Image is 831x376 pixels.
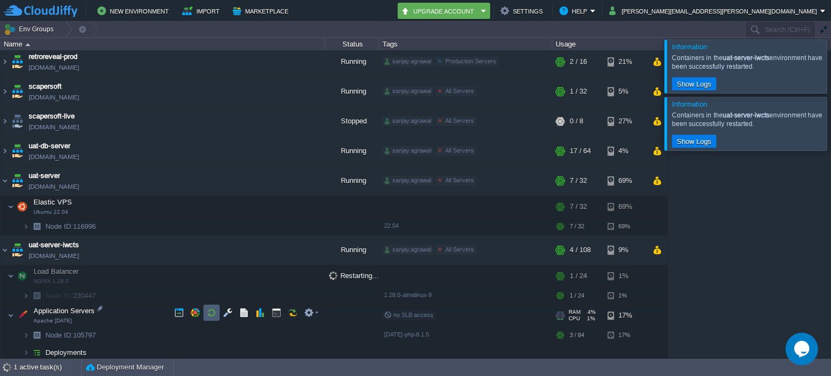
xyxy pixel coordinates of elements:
[44,291,97,300] span: 230447
[674,136,715,146] button: Show Logs
[23,287,29,304] img: AMDAwAAAACH5BAEAAAAALAAAAAABAAEAAAICRAEAOw==
[608,265,643,287] div: 1%
[29,81,62,92] a: scapersoft
[23,344,29,361] img: AMDAwAAAACH5BAEAAAAALAAAAAABAAEAAAICRAEAOw==
[29,327,44,344] img: AMDAwAAAACH5BAEAAAAALAAAAAABAAEAAAICRAEAOw==
[384,222,399,229] span: 22.04
[29,92,79,103] a: [DOMAIN_NAME]
[570,136,591,166] div: 17 / 64
[325,77,379,106] div: Running
[445,58,496,64] span: Production Servers
[45,331,73,339] span: Node ID:
[97,4,172,17] button: New Environment
[1,47,9,76] img: AMDAwAAAACH5BAEAAAAALAAAAAABAAEAAAICRAEAOw==
[32,306,96,315] span: Application Servers
[1,38,325,50] div: Name
[15,196,30,217] img: AMDAwAAAACH5BAEAAAAALAAAAAABAAEAAAICRAEAOw==
[608,77,643,106] div: 5%
[384,331,429,338] span: [DATE]-php-8.1.5
[29,344,44,361] img: AMDAwAAAACH5BAEAAAAALAAAAAABAAEAAAICRAEAOw==
[585,309,596,315] span: 4%
[325,107,379,136] div: Stopped
[382,245,433,255] div: sanjay.agrawal
[10,77,25,106] img: AMDAwAAAACH5BAEAAAAALAAAAAABAAEAAAICRAEAOw==
[15,305,30,326] img: AMDAwAAAACH5BAEAAAAALAAAAAABAAEAAAICRAEAOw==
[672,54,824,71] div: Containers in the environment have been successfully restarted.
[325,136,379,166] div: Running
[29,62,79,73] a: [DOMAIN_NAME]
[29,218,44,235] img: AMDAwAAAACH5BAEAAAAALAAAAAABAAEAAAICRAEAOw==
[32,198,74,206] a: Elastic VPSUbuntu 22.04
[570,47,587,76] div: 2 / 16
[608,136,643,166] div: 4%
[382,116,433,126] div: sanjay.agrawal
[608,196,643,217] div: 69%
[570,287,584,304] div: 1 / 24
[445,177,474,183] span: All Servers
[608,47,643,76] div: 21%
[329,272,379,280] span: Restarting...
[326,38,379,50] div: Status
[401,4,478,17] button: Upgrade Account
[672,100,707,108] span: Information
[445,147,474,154] span: All Servers
[325,166,379,195] div: Running
[584,315,595,322] span: 1%
[45,292,73,300] span: Node ID:
[608,235,643,265] div: 9%
[674,79,715,89] button: Show Logs
[382,176,433,186] div: sanjay.agrawal
[44,348,88,357] span: Deployments
[29,151,79,162] span: [DOMAIN_NAME]
[29,141,70,151] a: uat-db-server
[23,327,29,344] img: AMDAwAAAACH5BAEAAAAALAAAAAABAAEAAAICRAEAOw==
[384,312,433,318] span: no SLB access
[32,267,80,275] a: Load BalancerNGINX 1.28.0
[25,43,30,46] img: AMDAwAAAACH5BAEAAAAALAAAAAABAAEAAAICRAEAOw==
[182,4,223,17] button: Import
[10,107,25,136] img: AMDAwAAAACH5BAEAAAAALAAAAAABAAEAAAICRAEAOw==
[32,197,74,207] span: Elastic VPS
[29,51,77,62] span: retroreveal-prod
[786,333,820,365] iframe: chat widget
[14,359,81,376] div: 1 active task(s)
[569,315,580,322] span: CPU
[44,222,97,231] span: 116996
[44,291,97,300] a: Node ID:230447
[608,327,643,344] div: 17%
[233,4,292,17] button: Marketplace
[325,47,379,76] div: Running
[10,136,25,166] img: AMDAwAAAACH5BAEAAAAALAAAAAABAAEAAAICRAEAOw==
[570,196,587,217] div: 7 / 32
[10,235,25,265] img: AMDAwAAAACH5BAEAAAAALAAAAAABAAEAAAICRAEAOw==
[570,327,584,344] div: 3 / 84
[10,47,25,76] img: AMDAwAAAACH5BAEAAAAALAAAAAABAAEAAAICRAEAOw==
[570,265,587,287] div: 1 / 24
[1,166,9,195] img: AMDAwAAAACH5BAEAAAAALAAAAAABAAEAAAICRAEAOw==
[608,287,643,304] div: 1%
[445,117,474,124] span: All Servers
[1,107,9,136] img: AMDAwAAAACH5BAEAAAAALAAAAAABAAEAAAICRAEAOw==
[44,331,97,340] span: 105797
[672,43,707,51] span: Information
[32,267,80,276] span: Load Balancer
[672,111,824,128] div: Containers in the environment have been successfully restarted.
[29,170,60,181] span: uat-server
[559,4,590,17] button: Help
[380,38,552,50] div: Tags
[10,166,25,195] img: AMDAwAAAACH5BAEAAAAALAAAAAABAAEAAAICRAEAOw==
[8,265,14,287] img: AMDAwAAAACH5BAEAAAAALAAAAAABAAEAAAICRAEAOw==
[608,166,643,195] div: 69%
[1,235,9,265] img: AMDAwAAAACH5BAEAAAAALAAAAAABAAEAAAICRAEAOw==
[608,305,643,326] div: 17%
[384,292,432,298] span: 1.28.0-almalinux-9
[29,240,79,250] a: uat-server-iwcts
[15,265,30,287] img: AMDAwAAAACH5BAEAAAAALAAAAAABAAEAAAICRAEAOw==
[500,4,546,17] button: Settings
[4,22,57,37] button: Env Groups
[29,111,75,122] a: scapersoft-live
[29,287,44,304] img: AMDAwAAAACH5BAEAAAAALAAAAAABAAEAAAICRAEAOw==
